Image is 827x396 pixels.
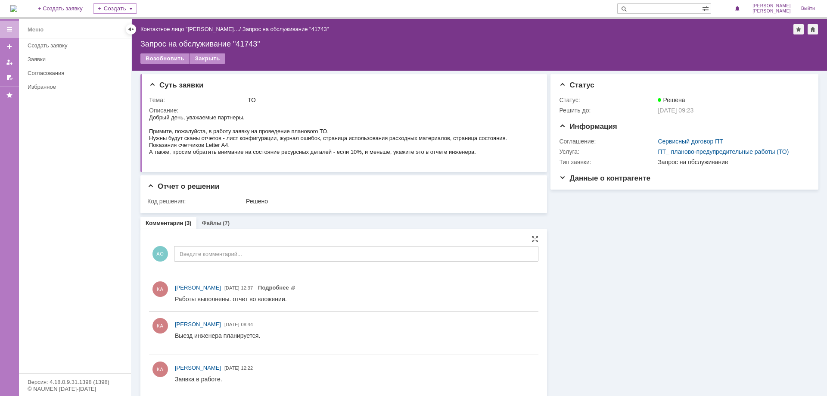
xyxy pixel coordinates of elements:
a: Создать заявку [3,40,16,53]
div: Заявки [28,56,126,62]
span: Данные о контрагенте [559,174,650,182]
a: Заявки [24,53,129,66]
a: Мои заявки [3,55,16,69]
a: Сервисный договор ПТ [658,138,723,145]
span: 12:37 [241,285,253,290]
div: Решено [246,198,535,205]
div: (7) [223,220,230,226]
span: 08:44 [241,322,253,327]
div: © NAUMEN [DATE]-[DATE] [28,386,122,392]
span: [DATE] [224,285,239,290]
div: Меню [28,25,44,35]
span: [DATE] [224,322,239,327]
div: Соглашение: [559,138,656,145]
a: [PERSON_NAME] [175,364,221,372]
div: Избранное [28,84,116,90]
div: Запрос на обслуживание "41743" [243,26,329,32]
div: Скрыть меню [126,24,136,34]
span: Отчет о решении [147,182,219,190]
span: Статус [559,81,594,89]
a: Прикреплены файлы: сканирование0001.pdf, сканирование0002.pdf [258,284,295,291]
span: [PERSON_NAME] [175,284,221,291]
a: ПТ_ планово-предупредительные работы (ТО) [658,148,789,155]
a: Комментарии [146,220,183,226]
div: Согласования [28,70,126,76]
div: Код решения: [147,198,244,205]
span: Суть заявки [149,81,203,89]
div: Описание: [149,107,536,114]
div: Запрос на обслуживание [658,159,805,165]
a: Контактное лицо "[PERSON_NAME]… [140,26,239,32]
span: [PERSON_NAME] [175,365,221,371]
div: Добавить в избранное [793,24,804,34]
span: Информация [559,122,617,131]
div: На всю страницу [532,236,538,243]
span: [DATE] [224,365,239,371]
span: [PERSON_NAME] [752,3,791,9]
a: Создать заявку [24,39,129,52]
a: [PERSON_NAME] [175,320,221,329]
span: [DATE] 09:23 [658,107,693,114]
a: Файлы [202,220,221,226]
span: Расширенный поиск [702,4,711,12]
div: Сделать домашней страницей [808,24,818,34]
div: Решить до: [559,107,656,114]
span: [PERSON_NAME] [175,321,221,327]
div: Услуга: [559,148,656,155]
div: (3) [185,220,192,226]
span: Решена [658,97,685,103]
div: Версия: 4.18.0.9.31.1398 (1398) [28,379,122,385]
div: ТО [248,97,535,103]
a: Мои согласования [3,71,16,84]
div: Статус: [559,97,656,103]
div: Создать заявку [28,42,126,49]
div: Создать [93,3,137,14]
a: Перейти на домашнюю страницу [10,5,17,12]
a: [PERSON_NAME] [175,284,221,292]
a: Согласования [24,66,129,80]
span: 12:22 [241,365,253,371]
div: Запрос на обслуживание "41743" [140,40,818,48]
div: / [140,26,243,32]
span: АО [152,246,168,262]
div: Тип заявки: [559,159,656,165]
div: Тема: [149,97,246,103]
img: logo [10,5,17,12]
span: [PERSON_NAME] [752,9,791,14]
